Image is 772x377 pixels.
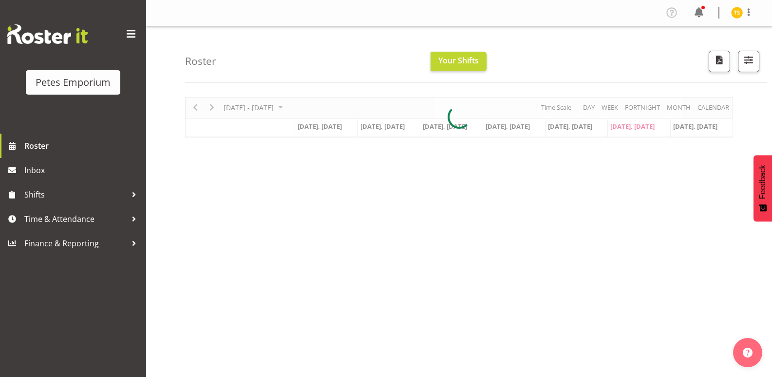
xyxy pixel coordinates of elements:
button: Your Shifts [431,52,487,71]
button: Download a PDF of the roster according to the set date range. [709,51,730,72]
button: Filter Shifts [738,51,759,72]
div: Petes Emporium [36,75,111,90]
img: help-xxl-2.png [743,348,753,357]
span: Finance & Reporting [24,236,127,251]
span: Time & Attendance [24,212,127,226]
button: Feedback - Show survey [753,155,772,221]
span: Inbox [24,163,141,178]
span: Feedback [758,165,767,199]
img: Rosterit website logo [7,24,88,44]
span: Shifts [24,187,127,202]
span: Roster [24,139,141,153]
h4: Roster [185,56,216,67]
img: tamara-straker11292.jpg [731,7,743,19]
span: Your Shifts [438,55,479,66]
